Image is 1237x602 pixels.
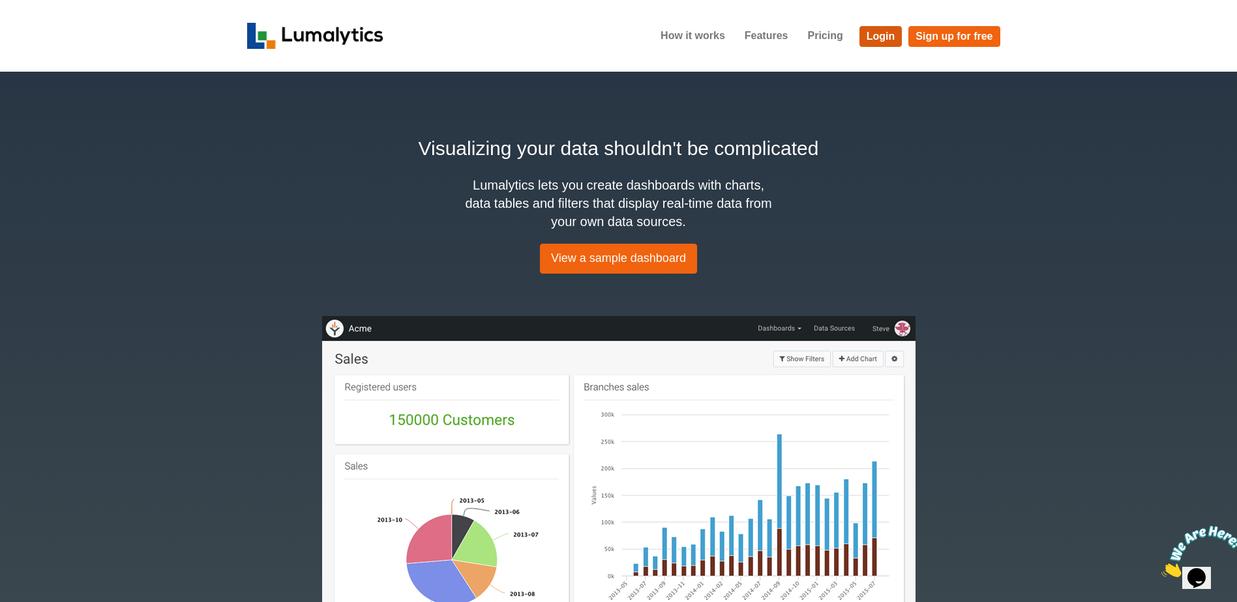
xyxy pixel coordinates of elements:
[1156,521,1237,582] iframe: chat widget
[797,20,852,52] a: Pricing
[462,176,775,231] h4: Lumalytics lets you create dashboards with charts, data tables and filters that display real-time...
[5,5,86,57] img: Chat attention grabber
[908,26,1000,47] a: Sign up for free
[247,134,991,163] h2: Visualizing your data shouldn't be complicated
[540,244,697,274] a: View a sample dashboard
[651,20,735,52] a: How it works
[247,23,383,49] img: logo_v2-f34f87db3d4d9f5311d6c47995059ad6168825a3e1eb260e01c8041e89355404.png
[735,20,798,52] a: Features
[859,26,902,47] a: Login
